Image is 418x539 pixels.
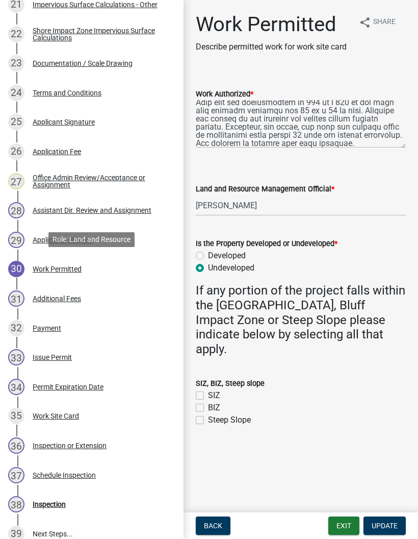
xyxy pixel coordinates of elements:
[208,250,246,262] label: Developed
[196,186,334,193] label: Land and Resource Management Official
[8,55,24,71] div: 23
[8,349,24,365] div: 33
[33,265,82,273] div: Work Permitted
[33,236,92,243] div: Application Review
[363,517,406,535] button: Update
[8,114,24,130] div: 25
[196,283,406,357] h4: If any portion of the project falls within the [GEOGRAPHIC_DATA], Bluff Impact Zone or Steep Slop...
[33,412,79,420] div: Work Site Card
[208,402,220,414] label: BIZ
[33,354,72,361] div: Issue Permit
[8,202,24,218] div: 28
[8,143,24,160] div: 26
[359,16,371,29] i: share
[328,517,359,535] button: Exit
[33,383,103,390] div: Permit Expiration Date
[33,174,167,188] div: Office Admin Review/Acceptance or Assignment
[372,522,398,530] span: Update
[8,467,24,483] div: 37
[48,232,135,247] div: Role: Land and Resource
[8,232,24,248] div: 29
[8,26,24,42] div: 22
[196,380,265,387] label: SIZ, BIZ, Steep slope
[208,262,254,274] label: Undeveloped
[33,472,96,479] div: Schedule Inspection
[196,41,347,53] p: Describe permitted work for work site card
[33,148,81,155] div: Application Fee
[208,389,220,402] label: SIZ
[33,60,133,67] div: Documentation / Scale Drawing
[196,240,337,248] label: Is the Property Developed or Undeveloped
[8,496,24,512] div: 38
[33,27,167,41] div: Shore Impact Zone Impervious Surface Calculations
[8,173,24,189] div: 27
[208,414,251,426] label: Steep Slope
[33,207,151,214] div: Assistant Dir. Review and Assignment
[33,442,107,449] div: Inspection or Extension
[33,89,101,96] div: Terms and Conditions
[8,290,24,307] div: 31
[33,501,66,508] div: Inspection
[33,295,81,302] div: Additional Fees
[33,118,95,126] div: Applicant Signature
[8,379,24,395] div: 34
[8,261,24,277] div: 30
[33,325,61,332] div: Payment
[8,437,24,454] div: 36
[196,517,230,535] button: Back
[8,320,24,336] div: 32
[204,522,222,530] span: Back
[196,12,347,37] h1: Work Permitted
[8,85,24,101] div: 24
[351,12,404,32] button: shareShare
[196,91,253,98] label: Work Authorized
[33,1,158,8] div: Impervious Surface Calculations - Other
[8,408,24,424] div: 35
[373,16,396,29] span: Share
